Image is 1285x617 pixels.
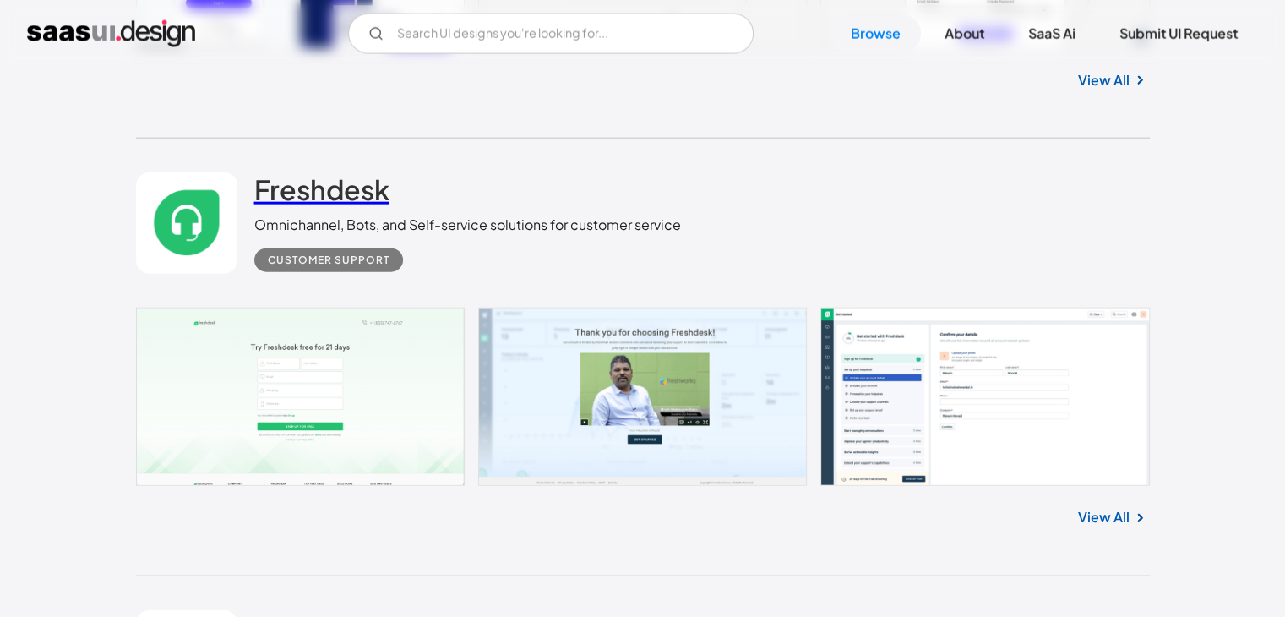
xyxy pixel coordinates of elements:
a: Browse [830,15,921,52]
form: Email Form [348,14,754,54]
input: Search UI designs you're looking for... [348,14,754,54]
h2: Freshdesk [254,172,389,206]
a: home [27,20,195,47]
a: Submit UI Request [1099,15,1258,52]
a: Freshdesk [254,172,389,215]
div: Customer Support [268,250,389,270]
a: View All [1078,70,1130,90]
a: SaaS Ai [1008,15,1096,52]
a: About [924,15,1005,52]
a: View All [1078,507,1130,527]
div: Omnichannel, Bots, and Self-service solutions for customer service [254,215,681,235]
